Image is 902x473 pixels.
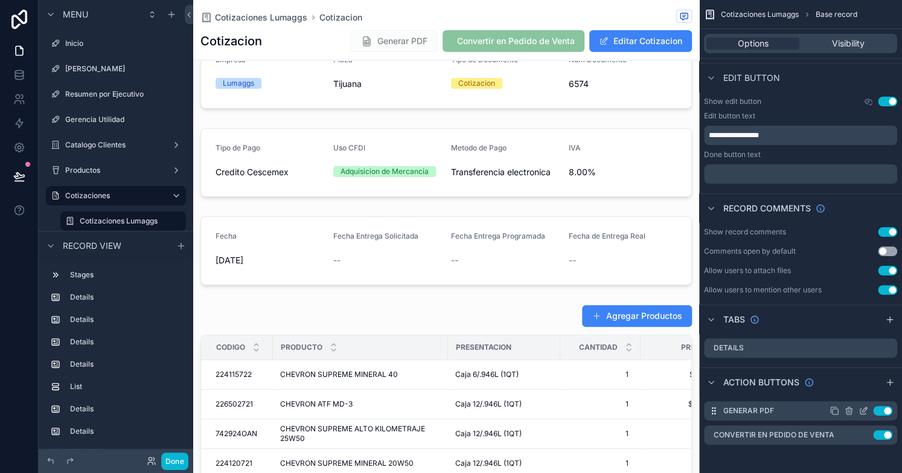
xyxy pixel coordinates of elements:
[46,85,186,104] a: Resumen por Ejecutivo
[200,33,262,50] h1: Cotizacion
[70,337,181,347] label: Details
[161,452,188,470] button: Done
[704,227,786,237] div: Show record comments
[723,314,745,326] span: Tabs
[65,191,162,201] label: Cotizaciones
[738,37,769,50] span: Options
[281,343,322,352] span: Producto
[832,37,865,50] span: Visibility
[46,110,186,129] a: Gerencia Utilidad
[723,376,799,388] span: Action buttons
[46,135,186,155] a: Catalogo Clientes
[46,34,186,53] a: Inicio
[704,266,791,275] div: Allow users to attach files
[704,164,897,184] div: scrollable content
[723,202,811,214] span: Record comments
[63,239,121,251] span: Record view
[704,111,755,121] label: Edit button text
[319,11,362,24] a: Cotizacion
[215,11,307,24] span: Cotizaciones Lumaggs
[704,285,822,295] div: Allow users to mention other users
[579,343,618,352] span: Cantidad
[65,64,184,74] label: [PERSON_NAME]
[704,126,897,145] div: scrollable content
[46,59,186,79] a: [PERSON_NAME]
[80,216,179,226] label: Cotizaciones Lumaggs
[589,30,692,52] button: Editar Cotizacion
[70,315,181,324] label: Details
[70,359,181,369] label: Details
[65,166,167,175] label: Productos
[681,343,708,352] span: Precio
[816,10,857,19] span: Base record
[70,404,181,414] label: Details
[60,211,186,231] a: Cotizaciones Lumaggs
[721,10,799,19] span: Cotizaciones Lumaggs
[65,140,167,150] label: Catalogo Clientes
[456,343,511,352] span: Presentacion
[39,260,193,449] div: scrollable content
[704,150,761,159] label: Done button text
[704,97,761,106] label: Show edit button
[70,292,181,302] label: Details
[216,343,245,352] span: Codigo
[65,89,184,99] label: Resumen por Ejecutivo
[63,8,88,21] span: Menu
[70,426,181,436] label: Details
[704,246,796,256] div: Comments open by default
[70,382,181,391] label: List
[46,161,186,180] a: Productos
[46,186,186,205] a: Cotizaciones
[65,115,184,124] label: Gerencia Utilidad
[723,72,780,84] span: Edit button
[200,11,307,24] a: Cotizaciones Lumaggs
[714,343,744,353] label: Details
[723,406,774,416] label: Generar PDF
[65,39,184,48] label: Inicio
[70,270,181,280] label: Stages
[714,430,834,440] label: Convertir en Pedido de Venta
